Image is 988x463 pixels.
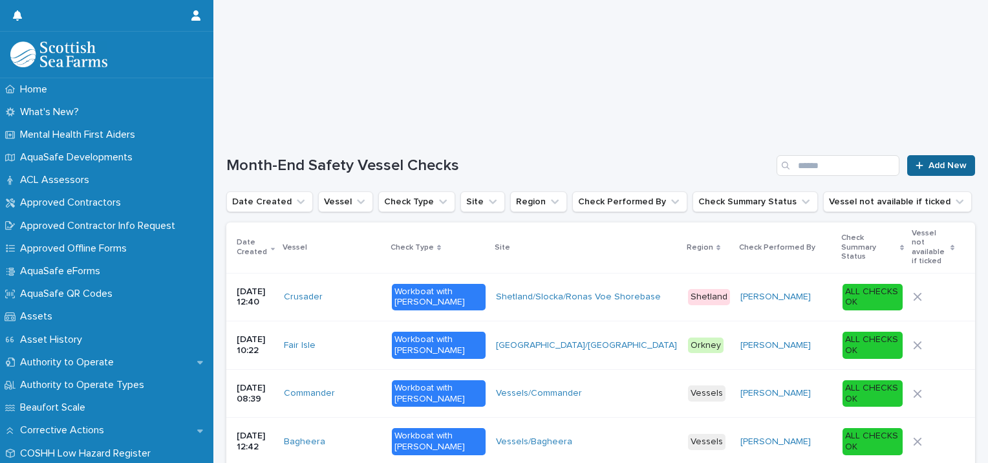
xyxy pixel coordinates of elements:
[237,286,274,308] p: [DATE] 12:40
[15,129,145,141] p: Mental Health First Aiders
[318,191,373,212] button: Vessel
[378,191,455,212] button: Check Type
[572,191,687,212] button: Check Performed By
[15,220,186,232] p: Approved Contractor Info Request
[740,292,811,303] a: [PERSON_NAME]
[284,340,316,351] a: Fair Isle
[823,191,972,212] button: Vessel not available if ticked
[739,241,815,255] p: Check Performed By
[237,383,274,405] p: [DATE] 08:39
[284,436,325,447] a: Bagheera
[237,431,274,453] p: [DATE] 12:42
[15,197,131,209] p: Approved Contractors
[15,356,124,369] p: Authority to Operate
[740,436,811,447] a: [PERSON_NAME]
[777,155,899,176] input: Search
[687,241,713,255] p: Region
[688,289,730,305] div: Shetland
[15,334,92,346] p: Asset History
[841,231,897,264] p: Check Summary Status
[496,388,582,399] a: Vessels/Commander
[15,151,143,164] p: AquaSafe Developments
[391,241,434,255] p: Check Type
[237,235,268,259] p: Date Created
[15,402,96,414] p: Beaufort Scale
[907,155,975,176] a: Add New
[693,191,818,212] button: Check Summary Status
[15,288,123,300] p: AquaSafe QR Codes
[912,226,947,269] p: Vessel not available if ticked
[496,436,572,447] a: Vessels/Bagheera
[392,380,486,407] div: Workboat with [PERSON_NAME]
[460,191,505,212] button: Site
[392,332,486,359] div: Workboat with [PERSON_NAME]
[226,369,975,418] tr: [DATE] 08:39Commander Workboat with [PERSON_NAME]Vessels/Commander Vessels[PERSON_NAME] ALL CHECK...
[496,292,661,303] a: Shetland/Slocka/Ronas Voe Shorebase
[929,161,967,170] span: Add New
[15,310,63,323] p: Assets
[15,242,137,255] p: Approved Offline Forms
[226,321,975,370] tr: [DATE] 10:22Fair Isle Workboat with [PERSON_NAME][GEOGRAPHIC_DATA]/[GEOGRAPHIC_DATA] Orkney[PERSO...
[740,340,811,351] a: [PERSON_NAME]
[843,380,903,407] div: ALL CHECKS OK
[15,106,89,118] p: What's New?
[226,191,313,212] button: Date Created
[10,41,107,67] img: bPIBxiqnSb2ggTQWdOVV
[496,340,677,351] a: [GEOGRAPHIC_DATA]/[GEOGRAPHIC_DATA]
[226,273,975,321] tr: [DATE] 12:40Crusader Workboat with [PERSON_NAME]Shetland/Slocka/Ronas Voe Shorebase Shetland[PERS...
[510,191,567,212] button: Region
[284,292,323,303] a: Crusader
[392,428,486,455] div: Workboat with [PERSON_NAME]
[843,284,903,311] div: ALL CHECKS OK
[283,241,307,255] p: Vessel
[15,265,111,277] p: AquaSafe eForms
[688,434,725,450] div: Vessels
[843,332,903,359] div: ALL CHECKS OK
[15,379,155,391] p: Authority to Operate Types
[688,385,725,402] div: Vessels
[495,241,510,255] p: Site
[15,447,161,460] p: COSHH Low Hazard Register
[392,284,486,311] div: Workboat with [PERSON_NAME]
[284,388,335,399] a: Commander
[843,428,903,455] div: ALL CHECKS OK
[740,388,811,399] a: [PERSON_NAME]
[226,156,771,175] h1: Month-End Safety Vessel Checks
[15,174,100,186] p: ACL Assessors
[15,83,58,96] p: Home
[237,334,274,356] p: [DATE] 10:22
[688,338,724,354] div: Orkney
[15,424,114,436] p: Corrective Actions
